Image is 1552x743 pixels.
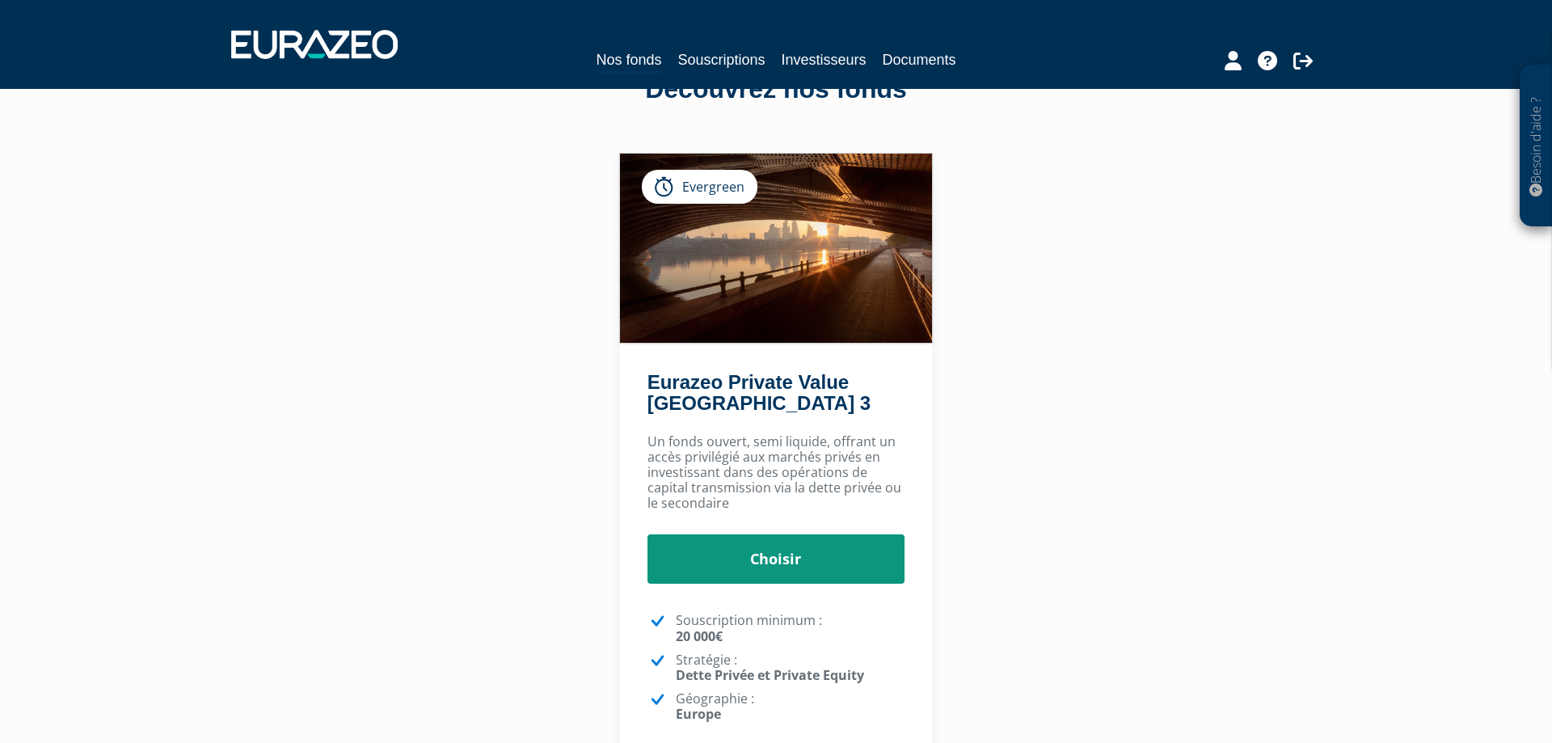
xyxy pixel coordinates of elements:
div: Evergreen [642,170,757,204]
a: Nos fonds [596,49,661,74]
img: 1732889491-logotype_eurazeo_blanc_rvb.png [231,30,398,59]
a: Eurazeo Private Value [GEOGRAPHIC_DATA] 3 [647,371,871,414]
img: Eurazeo Private Value Europe 3 [620,154,933,343]
a: Investisseurs [782,49,867,71]
p: Stratégie : [676,652,905,683]
strong: Europe [676,705,721,723]
a: Choisir [647,534,905,585]
strong: Dette Privée et Private Equity [676,666,864,684]
strong: 20 000€ [676,627,723,645]
p: Géographie : [676,691,905,722]
p: Besoin d'aide ? [1527,74,1546,219]
div: Découvrez nos fonds [315,71,1237,108]
p: Souscription minimum : [676,613,905,644]
a: Souscriptions [677,49,765,71]
a: Documents [883,49,956,71]
p: Un fonds ouvert, semi liquide, offrant un accès privilégié aux marchés privés en investissant dan... [647,434,905,512]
